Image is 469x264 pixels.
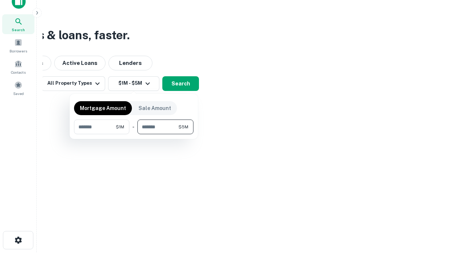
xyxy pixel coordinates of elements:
[80,104,126,112] p: Mortgage Amount
[178,124,188,130] span: $5M
[139,104,171,112] p: Sale Amount
[132,120,134,134] div: -
[432,205,469,241] iframe: Chat Widget
[116,124,124,130] span: $1M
